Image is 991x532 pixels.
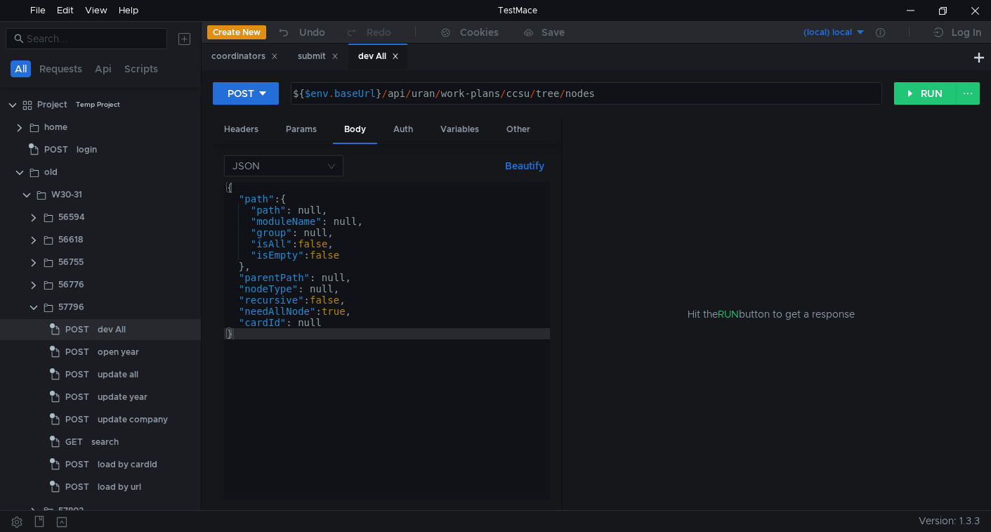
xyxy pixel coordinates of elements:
[98,319,126,340] div: dev All
[58,297,84,318] div: 57796
[44,162,58,183] div: old
[51,184,82,205] div: W30-31
[77,139,97,160] div: login
[768,21,866,44] button: (local) local
[213,117,270,143] div: Headers
[688,306,855,322] span: Hit the button to get a response
[44,117,67,138] div: home
[333,117,377,144] div: Body
[65,476,89,498] span: POST
[335,22,401,43] button: Redo
[298,49,339,64] div: submit
[65,432,83,453] span: GET
[98,364,138,385] div: update all
[58,252,84,273] div: 56755
[58,229,83,250] div: 56618
[367,24,391,41] div: Redo
[228,86,254,101] div: POST
[358,49,399,64] div: dev All
[429,117,490,143] div: Variables
[98,342,139,363] div: open year
[213,82,279,105] button: POST
[98,454,157,475] div: load by cardId
[460,24,499,41] div: Cookies
[91,432,119,453] div: search
[91,60,116,77] button: Api
[27,31,159,46] input: Search...
[266,22,335,43] button: Undo
[58,500,84,521] div: 57802
[718,308,739,320] span: RUN
[952,24,981,41] div: Log In
[65,342,89,363] span: POST
[275,117,328,143] div: Params
[65,409,89,430] span: POST
[65,364,89,385] span: POST
[44,139,68,160] span: POST
[542,27,565,37] div: Save
[299,24,325,41] div: Undo
[98,476,141,498] div: load by url
[211,49,278,64] div: coordinators
[58,207,85,228] div: 56594
[98,387,147,408] div: update year
[382,117,424,143] div: Auth
[98,409,168,430] div: update company
[803,26,852,39] div: (local) local
[495,117,542,143] div: Other
[35,60,86,77] button: Requests
[919,511,980,531] span: Version: 1.3.3
[76,94,120,115] div: Temp Project
[499,157,550,174] button: Beautify
[207,25,266,39] button: Create New
[65,454,89,475] span: POST
[37,94,67,115] div: Project
[120,60,162,77] button: Scripts
[65,319,89,340] span: POST
[894,82,957,105] button: RUN
[11,60,31,77] button: All
[65,387,89,408] span: POST
[58,274,84,295] div: 56776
